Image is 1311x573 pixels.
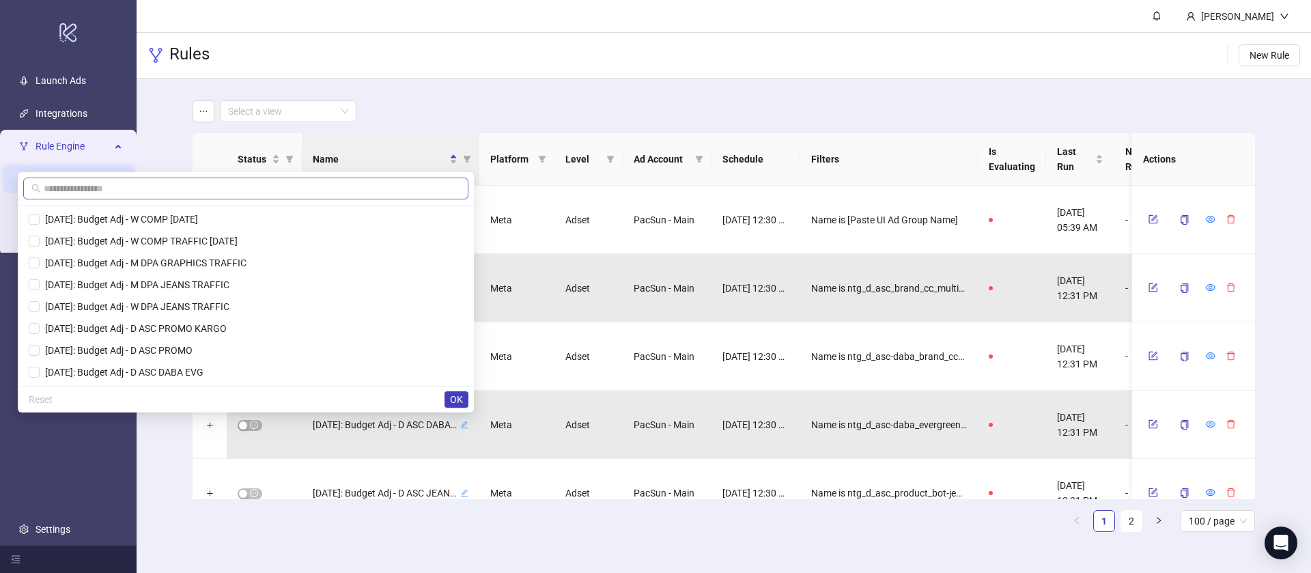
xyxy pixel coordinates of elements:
span: [DATE]: Budget Adj - D ASC DABA EVG [313,417,457,432]
span: [DATE] 12:30 PM [722,417,789,432]
span: [DATE] 12:30 PM [722,212,789,227]
span: Name is ntg_d_asc-daba_brand_cc_multi_meta_purch_max_autob_site-plat_all_1dc0dv_mar25_fna [811,349,967,364]
span: edit [460,489,468,497]
button: copy [1169,277,1200,299]
span: left [1073,516,1081,525]
div: PacSun - Main [623,254,711,322]
a: 1 [1094,511,1114,531]
span: filter [695,155,703,163]
a: eye [1206,283,1215,294]
th: Actions [1132,133,1255,186]
a: Integrations [36,108,87,119]
span: Next Run [1125,144,1161,174]
div: Adset [554,459,623,527]
span: eye [1206,283,1215,292]
button: Reset [23,391,58,408]
button: Expand row [204,420,215,431]
div: Adset [554,254,623,322]
button: delete [1221,211,1241,227]
span: right [1155,516,1163,525]
div: Meta [479,186,554,254]
button: right [1148,510,1170,532]
span: form [1148,214,1158,224]
a: eye [1206,351,1215,362]
div: [DATE] 12:31 PM [1046,322,1114,391]
div: Adset [554,322,623,391]
div: Open Intercom Messenger [1265,527,1297,559]
span: OK [450,394,463,405]
span: [DATE]: Budget Adj - M DPA GRAPHICS TRAFFIC [40,257,246,268]
span: edit [460,421,468,429]
span: New Rule [1250,50,1289,61]
span: copy [1180,420,1189,430]
button: delete [1221,484,1241,501]
div: [PERSON_NAME] [1196,9,1280,24]
span: form [1148,419,1158,429]
div: - [1114,186,1183,254]
button: delete [1221,416,1241,432]
span: user [1186,12,1196,21]
button: form [1143,416,1164,432]
span: copy [1180,488,1189,498]
li: 2 [1120,510,1142,532]
span: [DATE]: Budget Adj - D ASC PROMO [40,345,193,356]
button: Expand row [204,488,215,499]
a: Settings [36,524,70,535]
th: Name [302,133,479,186]
th: Filters [800,133,978,186]
th: Is Evaluating [978,133,1046,186]
th: Last Run [1046,133,1114,186]
span: [DATE] 12:30 PM [722,349,789,364]
span: copy [1180,283,1189,293]
div: - [1114,254,1183,322]
span: filter [463,155,471,163]
div: [DATE] 12:31 PM [1046,391,1114,459]
button: New Rule [1239,44,1300,66]
span: filter [606,155,615,163]
button: form [1143,211,1164,227]
div: Meta [479,459,554,527]
span: [DATE]: Budget Adj - D ASC JEANS [DATE] [313,486,457,501]
th: Schedule [711,133,800,186]
span: [DATE]: Budget Adj - W COMP TRAFFIC [DATE] [40,236,238,247]
div: PacSun - Main [623,186,711,254]
span: delete [1226,419,1236,429]
button: copy [1169,482,1200,504]
span: copy [1180,215,1189,225]
span: fork [147,47,164,64]
span: filter [535,149,549,169]
span: [DATE]: Budget Adj - M DPA JEANS TRAFFIC [40,279,229,290]
span: Name is ntg_d_asc-daba_evergreen_cc_multi_purch_max_autob_site-plat_all_1dc0dv_mar25_fna [811,417,967,432]
a: eye [1206,419,1215,430]
div: - [1114,322,1183,391]
div: PacSun - Main [623,391,711,459]
button: delete [1221,279,1241,296]
span: copy [1180,352,1189,361]
div: - [1114,391,1183,459]
div: Adset [554,186,623,254]
button: OK [445,391,468,408]
span: filter [460,149,474,169]
li: 1 [1093,510,1115,532]
li: Next Page [1148,510,1170,532]
th: Next Run [1114,133,1183,186]
button: copy [1169,346,1200,367]
span: eye [1206,488,1215,497]
span: [DATE] 12:30 PM [722,486,789,501]
span: menu-fold [11,555,20,564]
th: Status [227,133,302,186]
div: - [1114,459,1183,527]
span: form [1148,351,1158,361]
li: Previous Page [1066,510,1088,532]
span: [DATE]: Budget Adj - W DPA JEANS TRAFFIC [40,301,229,312]
span: filter [538,155,546,163]
span: eye [1206,419,1215,429]
div: PacSun - Main [623,459,711,527]
button: form [1143,348,1164,364]
span: down [1280,12,1289,21]
span: delete [1226,283,1236,292]
button: copy [1169,209,1200,231]
span: form [1148,488,1158,497]
div: [DATE] 12:31 PM [1046,459,1114,527]
span: eye [1206,351,1215,361]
